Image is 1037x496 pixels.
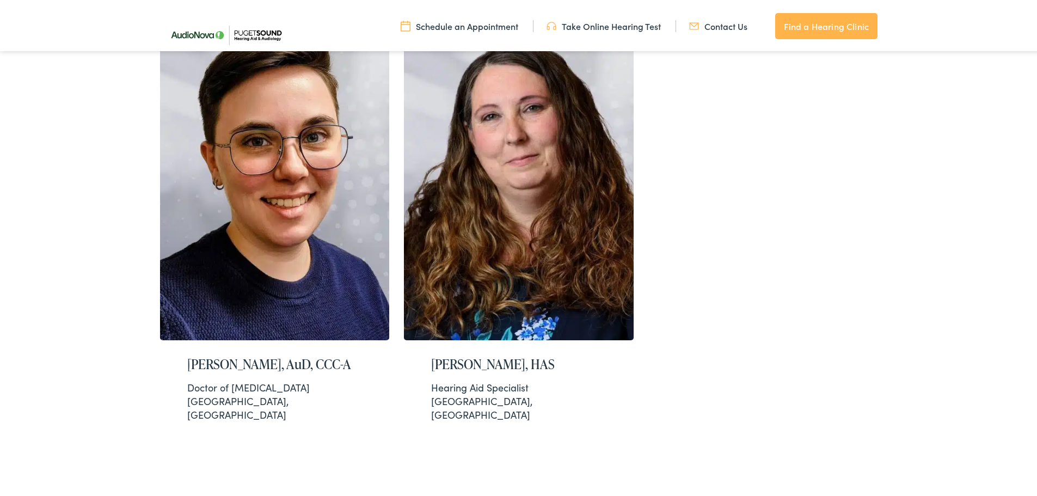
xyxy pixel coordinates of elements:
a: Contact Us [689,18,747,30]
img: utility icon [401,18,410,30]
div: [GEOGRAPHIC_DATA], [GEOGRAPHIC_DATA] [431,378,606,420]
img: Tammy Christenson [404,17,634,338]
h2: [PERSON_NAME], AuD, CCC-A [187,354,363,370]
h2: [PERSON_NAME], HAS [431,354,606,370]
img: Sara Sommer [160,17,390,338]
a: Sara Sommer [PERSON_NAME], AuD, CCC-A Doctor of [MEDICAL_DATA][GEOGRAPHIC_DATA], [GEOGRAPHIC_DATA] [160,17,390,436]
div: Doctor of [MEDICAL_DATA] [187,378,363,392]
a: Schedule an Appointment [401,18,518,30]
a: Find a Hearing Clinic [775,11,878,37]
a: Take Online Hearing Test [547,18,661,30]
div: Hearing Aid Specialist [431,378,606,392]
img: utility icon [547,18,556,30]
div: [GEOGRAPHIC_DATA], [GEOGRAPHIC_DATA] [187,378,363,420]
a: Tammy Christenson [PERSON_NAME], HAS Hearing Aid Specialist[GEOGRAPHIC_DATA], [GEOGRAPHIC_DATA] [404,17,634,436]
img: utility icon [689,18,699,30]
